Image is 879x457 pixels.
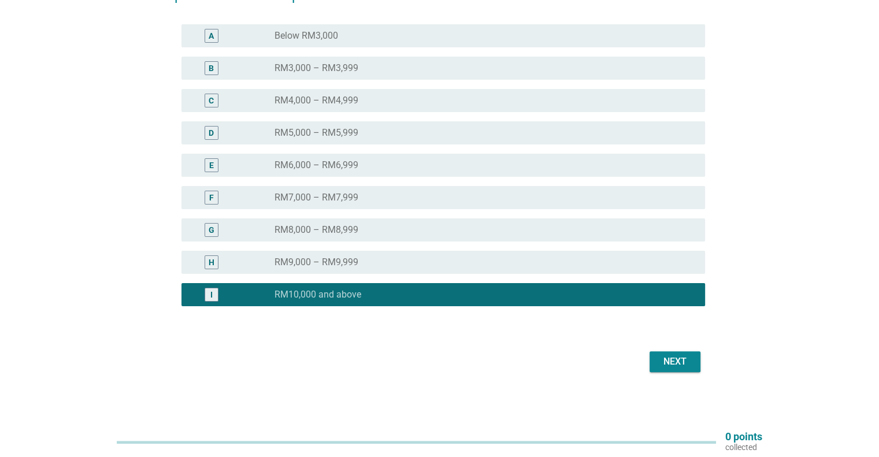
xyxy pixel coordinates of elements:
[275,62,358,74] label: RM3,000 – RM3,999
[209,192,214,204] div: F
[275,289,361,300] label: RM10,000 and above
[725,432,762,442] p: 0 points
[209,62,214,75] div: B
[275,30,338,42] label: Below RM3,000
[209,224,214,236] div: G
[650,351,700,372] button: Next
[275,159,358,171] label: RM6,000 – RM6,999
[725,442,762,452] p: collected
[659,355,691,369] div: Next
[275,95,358,106] label: RM4,000 – RM4,999
[209,159,214,172] div: E
[275,257,358,268] label: RM9,000 – RM9,999
[275,224,358,236] label: RM8,000 – RM8,999
[209,127,214,139] div: D
[210,289,213,301] div: I
[275,192,358,203] label: RM7,000 – RM7,999
[275,127,358,139] label: RM5,000 – RM5,999
[209,257,214,269] div: H
[209,95,214,107] div: C
[209,30,214,42] div: A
